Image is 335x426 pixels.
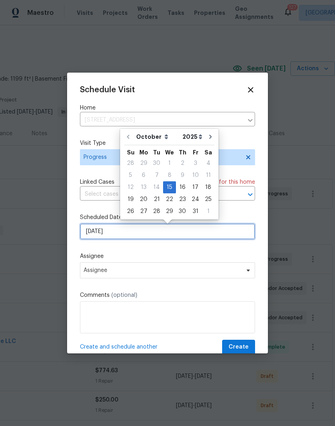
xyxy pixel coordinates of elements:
[124,169,137,181] div: Sun Oct 05 2025
[127,150,135,155] abbr: Sunday
[176,194,189,205] div: 23
[189,181,202,193] div: Fri Oct 17 2025
[204,150,212,155] abbr: Saturday
[137,206,150,217] div: 27
[163,193,176,205] div: Wed Oct 22 2025
[137,205,150,217] div: Mon Oct 27 2025
[150,158,163,169] div: 30
[189,205,202,217] div: Fri Oct 31 2025
[202,194,214,205] div: 25
[176,206,189,217] div: 30
[124,206,137,217] div: 26
[229,342,249,352] span: Create
[202,170,214,181] div: 11
[124,182,137,193] div: 12
[165,150,174,155] abbr: Wednesday
[80,252,255,260] label: Assignee
[150,170,163,181] div: 7
[202,169,214,181] div: Sat Oct 11 2025
[137,194,150,205] div: 20
[80,188,233,201] input: Select cases
[150,205,163,217] div: Tue Oct 28 2025
[202,181,214,193] div: Sat Oct 18 2025
[176,205,189,217] div: Thu Oct 30 2025
[202,182,214,193] div: 18
[150,157,163,169] div: Tue Sep 30 2025
[163,205,176,217] div: Wed Oct 29 2025
[189,194,202,205] div: 24
[163,194,176,205] div: 22
[137,170,150,181] div: 6
[80,343,157,351] span: Create and schedule another
[111,292,137,298] span: (optional)
[150,193,163,205] div: Tue Oct 21 2025
[163,170,176,181] div: 8
[204,129,217,145] button: Go to next month
[137,193,150,205] div: Mon Oct 20 2025
[246,85,255,94] span: Close
[80,104,255,112] label: Home
[150,181,163,193] div: Tue Oct 14 2025
[163,206,176,217] div: 29
[176,170,189,181] div: 9
[124,158,137,169] div: 28
[80,223,255,239] input: M/D/YYYY
[84,267,241,274] span: Assignee
[150,206,163,217] div: 28
[193,150,198,155] abbr: Friday
[202,158,214,169] div: 4
[139,150,148,155] abbr: Monday
[124,205,137,217] div: Sun Oct 26 2025
[80,139,255,147] label: Visit Type
[124,170,137,181] div: 5
[80,86,135,94] span: Schedule Visit
[150,182,163,193] div: 14
[222,340,255,355] button: Create
[202,193,214,205] div: Sat Oct 25 2025
[124,193,137,205] div: Sun Oct 19 2025
[80,291,255,299] label: Comments
[189,182,202,193] div: 17
[189,193,202,205] div: Fri Oct 24 2025
[153,150,160,155] abbr: Tuesday
[176,157,189,169] div: Thu Oct 02 2025
[137,181,150,193] div: Mon Oct 13 2025
[202,205,214,217] div: Sat Nov 01 2025
[163,157,176,169] div: Wed Oct 01 2025
[137,157,150,169] div: Mon Sep 29 2025
[124,194,137,205] div: 19
[124,157,137,169] div: Sun Sep 28 2025
[176,182,189,193] div: 16
[84,153,240,161] span: Progress
[179,150,186,155] abbr: Thursday
[176,181,189,193] div: Thu Oct 16 2025
[189,157,202,169] div: Fri Oct 03 2025
[163,181,176,193] div: Wed Oct 15 2025
[163,158,176,169] div: 1
[137,158,150,169] div: 29
[202,157,214,169] div: Sat Oct 04 2025
[189,170,202,181] div: 10
[80,114,243,126] input: Enter in an address
[80,178,114,186] span: Linked Cases
[150,169,163,181] div: Tue Oct 07 2025
[180,131,204,143] select: Year
[189,206,202,217] div: 31
[176,158,189,169] div: 2
[176,169,189,181] div: Thu Oct 09 2025
[80,213,255,221] label: Scheduled Date
[202,206,214,217] div: 1
[122,129,134,145] button: Go to previous month
[134,131,180,143] select: Month
[124,181,137,193] div: Sun Oct 12 2025
[245,189,256,200] button: Open
[163,182,176,193] div: 15
[163,169,176,181] div: Wed Oct 08 2025
[189,169,202,181] div: Fri Oct 10 2025
[189,158,202,169] div: 3
[137,182,150,193] div: 13
[150,194,163,205] div: 21
[137,169,150,181] div: Mon Oct 06 2025
[176,193,189,205] div: Thu Oct 23 2025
